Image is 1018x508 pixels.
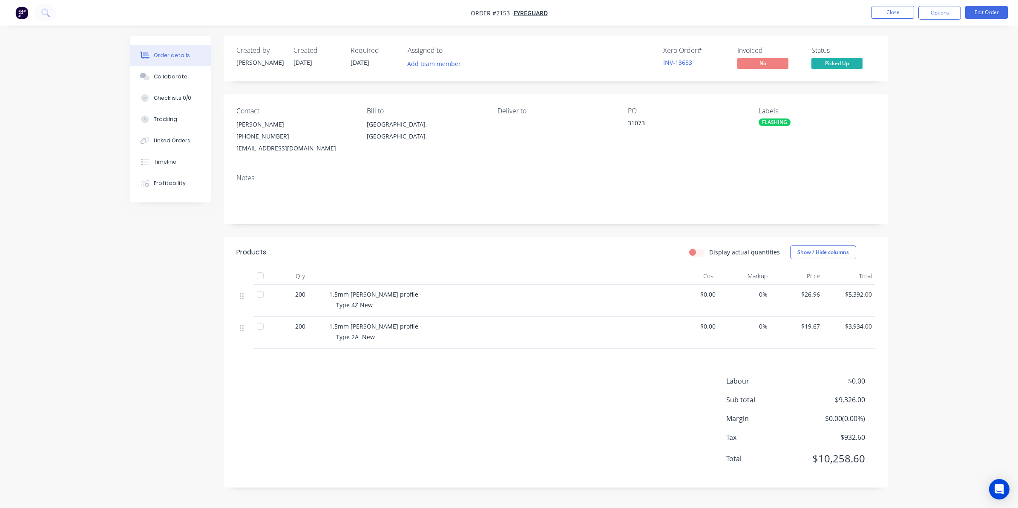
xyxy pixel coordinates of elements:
div: Checklists 0/0 [154,94,191,102]
span: Margin [726,413,802,424]
button: Options [918,6,961,20]
div: Xero Order # [663,46,727,55]
span: Tax [726,432,802,442]
button: Checklists 0/0 [130,87,211,109]
div: [PERSON_NAME] [236,58,283,67]
button: Edit Order [965,6,1008,19]
div: Notes [236,174,875,182]
button: Collaborate [130,66,211,87]
div: Deliver to [497,107,614,115]
div: Bill to [367,107,483,115]
button: Add team member [403,58,466,69]
button: Picked Up [811,58,863,71]
button: Order details [130,45,211,66]
span: No [737,58,788,69]
div: [GEOGRAPHIC_DATA], [GEOGRAPHIC_DATA], [367,118,483,142]
span: $932.60 [802,432,865,442]
button: Timeline [130,151,211,173]
span: 0% [722,322,768,331]
button: Close [871,6,914,19]
span: Type 2A New [336,333,375,341]
div: Products [236,247,266,257]
span: Type 4Z New [336,301,373,309]
span: $0.00 [670,290,716,299]
button: Tracking [130,109,211,130]
span: $10,258.60 [802,451,865,466]
div: PO [628,107,745,115]
span: 1.5mm [PERSON_NAME] profile [329,290,418,298]
span: $5,392.00 [827,290,872,299]
div: Open Intercom Messenger [989,479,1009,499]
div: Profitability [154,179,186,187]
span: $0.00 ( 0.00 %) [802,413,865,424]
div: Contact [236,107,353,115]
span: Total [726,453,802,464]
div: [PERSON_NAME] [236,118,353,130]
span: 200 [295,290,305,299]
span: $9,326.00 [802,395,865,405]
span: $0.00 [670,322,716,331]
div: 31073 [628,118,734,130]
button: Profitability [130,173,211,194]
div: [EMAIL_ADDRESS][DOMAIN_NAME] [236,142,353,154]
span: Picked Up [811,58,863,69]
div: Labels [759,107,875,115]
button: Add team member [408,58,466,69]
a: Fyreguard [514,9,548,17]
div: Order details [154,52,190,59]
div: Created [293,46,340,55]
span: 0% [722,290,768,299]
div: Linked Orders [154,137,190,144]
span: $19.67 [774,322,820,331]
button: Linked Orders [130,130,211,151]
span: [DATE] [293,58,312,66]
div: Price [771,268,823,285]
div: Assigned to [408,46,493,55]
span: 1.5mm [PERSON_NAME] profile [329,322,418,330]
div: Qty [275,268,326,285]
div: FLASHING [759,118,791,126]
span: $26.96 [774,290,820,299]
button: Show / Hide columns [790,245,856,259]
span: 200 [295,322,305,331]
div: Status [811,46,875,55]
img: Factory [15,6,28,19]
span: Order #2153 - [471,9,514,17]
div: Invoiced [737,46,801,55]
div: Collaborate [154,73,187,81]
div: [GEOGRAPHIC_DATA], [GEOGRAPHIC_DATA], [367,118,483,146]
div: Timeline [154,158,176,166]
span: Labour [726,376,802,386]
div: Markup [719,268,771,285]
div: Created by [236,46,283,55]
span: Sub total [726,395,802,405]
span: $3,934.00 [827,322,872,331]
span: [DATE] [351,58,369,66]
div: [PHONE_NUMBER] [236,130,353,142]
span: $0.00 [802,376,865,386]
div: Cost [667,268,719,285]
label: Display actual quantities [709,248,780,257]
div: Total [823,268,876,285]
a: INV-13683 [663,58,692,66]
div: Required [351,46,397,55]
div: [PERSON_NAME][PHONE_NUMBER][EMAIL_ADDRESS][DOMAIN_NAME] [236,118,353,154]
div: Tracking [154,115,177,123]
